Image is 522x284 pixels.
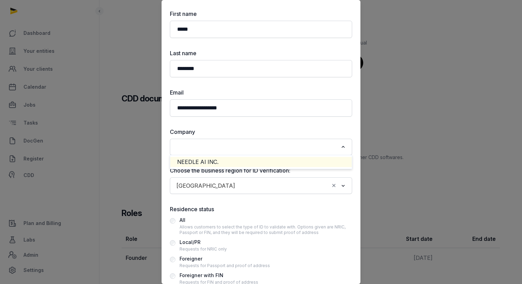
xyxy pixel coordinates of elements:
[170,88,352,97] label: Email
[180,263,270,268] div: Requests for Passport and proof of address
[238,181,329,190] input: Search for option
[170,218,175,224] input: AllAllows customers to select the type of ID to validate with. Options given are NRIC, Passport o...
[180,246,227,252] div: Requests for NRIC only
[173,141,349,153] div: Search for option
[170,240,175,246] input: Local/PRRequests for NRIC only
[180,238,227,246] div: Local/PR
[170,157,352,167] li: NEEDLE AI INC.
[170,166,352,175] label: Choose the business region for ID verification:
[170,205,352,213] label: Residence status
[170,273,175,279] input: Foreigner with FINRequests for FIN and proof of address
[180,216,352,224] div: All
[170,10,352,18] label: First name
[175,181,237,190] span: [GEOGRAPHIC_DATA]
[170,49,352,57] label: Last name
[170,257,175,262] input: ForeignerRequests for Passport and proof of address
[331,181,337,190] button: Clear Selected
[180,224,352,235] div: Allows customers to select the type of ID to validate with. Options given are NRIC, Passport or F...
[170,128,352,136] label: Company
[174,142,338,152] input: Search for option
[173,179,349,192] div: Search for option
[180,255,270,263] div: Foreigner
[180,271,258,280] div: Foreigner with FIN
